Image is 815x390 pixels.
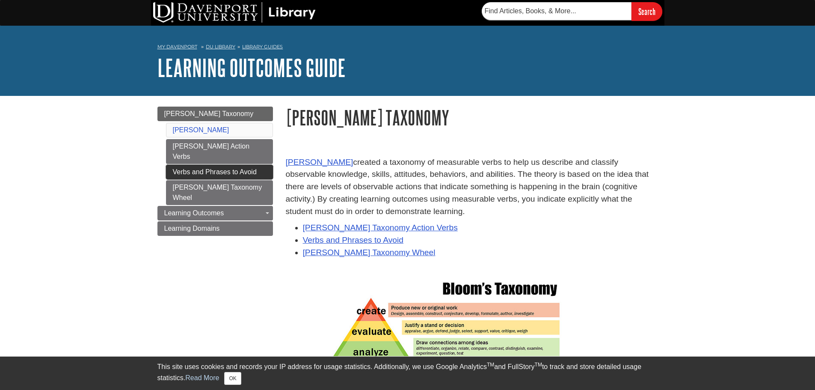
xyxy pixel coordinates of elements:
[482,2,662,21] form: Searches DU Library's articles, books, and more
[185,374,219,381] a: Read More
[157,41,658,55] nav: breadcrumb
[166,139,273,164] a: [PERSON_NAME] Action Verbs
[487,362,494,368] sup: TM
[157,107,273,121] a: [PERSON_NAME] Taxonomy
[242,44,283,50] a: Library Guides
[157,206,273,220] a: Learning Outcomes
[286,107,658,128] h1: [PERSON_NAME] Taxonomy
[166,180,273,205] a: [PERSON_NAME] Taxonomy Wheel
[164,209,224,217] span: Learning Outcomes
[173,126,229,134] a: [PERSON_NAME]
[157,107,273,236] div: Guide Page Menu
[164,225,220,232] span: Learning Domains
[157,362,658,385] div: This site uses cookies and records your IP address for usage statistics. Additionally, we use Goo...
[303,235,403,244] a: Verbs and Phrases to Avoid
[164,110,254,117] span: [PERSON_NAME] Taxonomy
[224,372,241,385] button: Close
[286,156,658,218] p: created a taxonomy of measurable verbs to help us describe and classify observable knowledge, ski...
[303,248,436,257] a: [PERSON_NAME] Taxonomy Wheel
[153,2,316,23] img: DU Library
[157,54,346,81] a: Learning Outcomes Guide
[206,44,235,50] a: DU Library
[535,362,542,368] sup: TM
[286,158,353,167] a: [PERSON_NAME]
[303,223,458,232] a: [PERSON_NAME] Taxonomy Action Verbs
[157,221,273,236] a: Learning Domains
[166,165,273,179] a: Verbs and Phrases to Avoid
[631,2,662,21] input: Search
[482,2,631,20] input: Find Articles, Books, & More...
[157,43,197,51] a: My Davenport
